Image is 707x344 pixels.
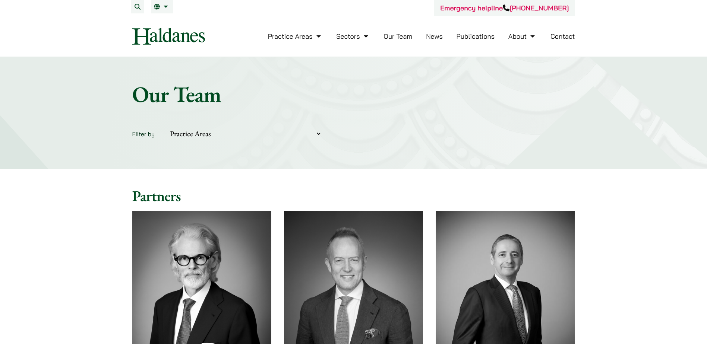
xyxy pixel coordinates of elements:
h1: Our Team [132,81,575,108]
a: Practice Areas [268,32,323,41]
h2: Partners [132,187,575,205]
a: Sectors [336,32,370,41]
label: Filter by [132,130,155,138]
a: About [508,32,537,41]
a: Publications [457,32,495,41]
a: Emergency helpline[PHONE_NUMBER] [440,4,569,12]
a: Our Team [384,32,412,41]
a: EN [154,4,170,10]
a: Contact [550,32,575,41]
img: Logo of Haldanes [132,28,205,45]
a: News [426,32,443,41]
